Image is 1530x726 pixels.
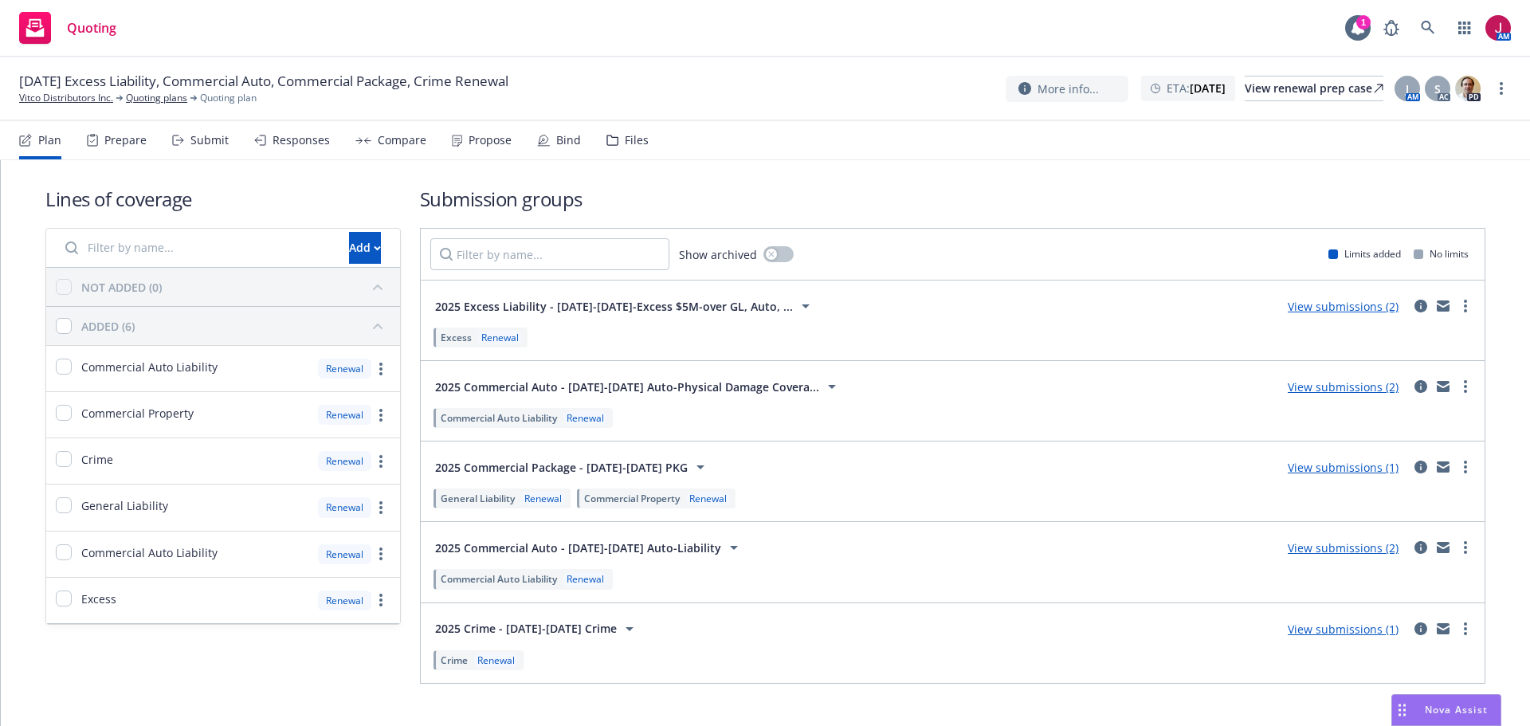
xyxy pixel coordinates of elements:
[38,134,61,147] div: Plan
[81,497,168,514] span: General Liability
[1434,619,1453,638] a: mail
[625,134,649,147] div: Files
[1167,80,1226,96] span: ETA :
[318,359,371,379] div: Renewal
[478,331,522,344] div: Renewal
[81,359,218,375] span: Commercial Auto Liability
[1455,76,1481,101] img: photo
[190,134,229,147] div: Submit
[13,6,123,50] a: Quoting
[1288,540,1399,555] a: View submissions (2)
[318,405,371,425] div: Renewal
[1411,619,1430,638] a: circleInformation
[371,452,390,471] a: more
[371,591,390,610] a: more
[1412,12,1444,44] a: Search
[104,134,147,147] div: Prepare
[521,492,565,505] div: Renewal
[81,451,113,468] span: Crime
[1434,538,1453,557] a: mail
[1328,247,1401,261] div: Limits added
[563,411,607,425] div: Renewal
[1411,377,1430,396] a: circleInformation
[1456,619,1475,638] a: more
[563,572,607,586] div: Renewal
[19,91,113,105] a: Vitco Distributors Inc.
[1006,76,1128,102] button: More info...
[420,186,1485,212] h1: Submission groups
[1456,457,1475,477] a: more
[81,591,116,607] span: Excess
[1406,80,1409,97] span: J
[318,497,371,517] div: Renewal
[1456,377,1475,396] a: more
[435,379,819,395] span: 2025 Commercial Auto - [DATE]-[DATE] Auto-Physical Damage Covera...
[430,290,820,322] button: 2025 Excess Liability - [DATE]-[DATE]-Excess $5M-over GL, Auto, ...
[1411,538,1430,557] a: circleInformation
[1485,15,1511,41] img: photo
[81,313,390,339] button: ADDED (6)
[1434,296,1453,316] a: mail
[686,492,730,505] div: Renewal
[19,72,508,91] span: [DATE] Excess Liability, Commercial Auto, Commercial Package, Crime Renewal
[81,544,218,561] span: Commercial Auto Liability
[441,331,472,344] span: Excess
[679,246,757,263] span: Show archived
[1456,296,1475,316] a: more
[435,298,793,315] span: 2025 Excess Liability - [DATE]-[DATE]-Excess $5M-over GL, Auto, ...
[1038,80,1099,97] span: More info...
[1456,538,1475,557] a: more
[1288,299,1399,314] a: View submissions (2)
[441,653,468,667] span: Crime
[81,279,162,296] div: NOT ADDED (0)
[67,22,116,34] span: Quoting
[371,406,390,425] a: more
[318,591,371,610] div: Renewal
[1375,12,1407,44] a: Report a Bug
[474,653,518,667] div: Renewal
[1434,377,1453,396] a: mail
[371,359,390,379] a: more
[81,274,390,300] button: NOT ADDED (0)
[441,411,557,425] span: Commercial Auto Liability
[318,544,371,564] div: Renewal
[469,134,512,147] div: Propose
[1411,296,1430,316] a: circleInformation
[430,238,669,270] input: Filter by name...
[273,134,330,147] div: Responses
[371,544,390,563] a: more
[435,620,617,637] span: 2025 Crime - [DATE]-[DATE] Crime
[556,134,581,147] div: Bind
[1411,457,1430,477] a: circleInformation
[81,405,194,422] span: Commercial Property
[378,134,426,147] div: Compare
[1288,460,1399,475] a: View submissions (1)
[430,613,644,645] button: 2025 Crime - [DATE]-[DATE] Crime
[1190,80,1226,96] strong: [DATE]
[1288,622,1399,637] a: View submissions (1)
[430,451,715,483] button: 2025 Commercial Package - [DATE]-[DATE] PKG
[56,232,339,264] input: Filter by name...
[1425,703,1488,716] span: Nova Assist
[81,318,135,335] div: ADDED (6)
[584,492,680,505] span: Commercial Property
[349,233,381,263] div: Add
[126,91,187,105] a: Quoting plans
[1288,379,1399,394] a: View submissions (2)
[441,572,557,586] span: Commercial Auto Liability
[1392,695,1412,725] div: Drag to move
[200,91,257,105] span: Quoting plan
[1414,247,1469,261] div: No limits
[1356,15,1371,29] div: 1
[349,232,381,264] button: Add
[1245,76,1383,101] a: View renewal prep case
[435,459,688,476] span: 2025 Commercial Package - [DATE]-[DATE] PKG
[45,186,401,212] h1: Lines of coverage
[318,451,371,471] div: Renewal
[1434,457,1453,477] a: mail
[435,540,721,556] span: 2025 Commercial Auto - [DATE]-[DATE] Auto-Liability
[441,492,515,505] span: General Liability
[1245,77,1383,100] div: View renewal prep case
[371,498,390,517] a: more
[430,371,846,402] button: 2025 Commercial Auto - [DATE]-[DATE] Auto-Physical Damage Covera...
